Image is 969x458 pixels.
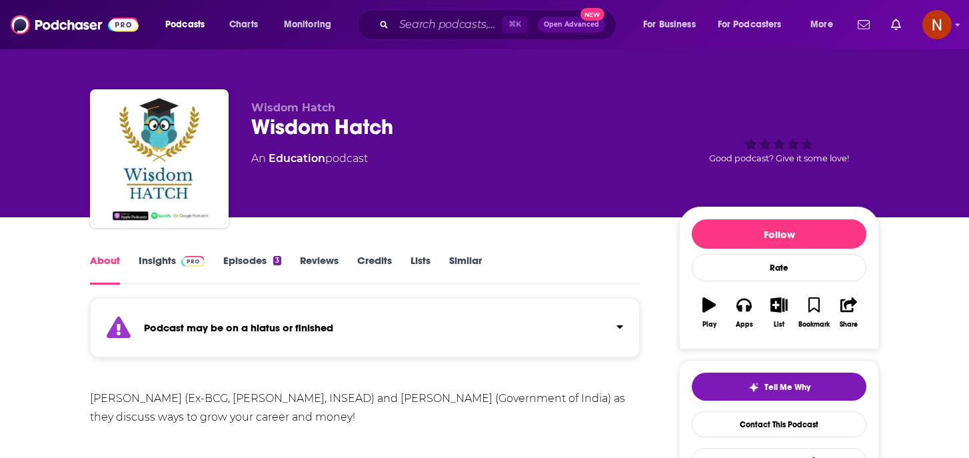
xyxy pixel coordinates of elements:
a: Similar [449,254,482,285]
button: Follow [692,219,866,249]
div: Apps [736,321,753,329]
div: 3 [273,256,281,265]
img: Podchaser - Follow, Share and Rate Podcasts [11,12,139,37]
a: Show notifications dropdown [886,13,906,36]
span: For Business [643,15,696,34]
button: open menu [709,14,801,35]
a: Charts [221,14,266,35]
div: Share [840,321,858,329]
button: tell me why sparkleTell Me Why [692,373,866,401]
a: Reviews [300,254,339,285]
span: For Podcasters [718,15,782,34]
button: Play [692,289,726,337]
div: Good podcast? Give it some love! [679,101,879,184]
span: Podcasts [165,15,205,34]
a: InsightsPodchaser Pro [139,254,205,285]
a: Contact This Podcast [692,411,866,437]
span: More [810,15,833,34]
img: Podchaser Pro [181,256,205,267]
a: Episodes3 [223,254,281,285]
section: Click to expand status details [90,306,640,357]
button: Bookmark [796,289,831,337]
span: Charts [229,15,258,34]
div: [PERSON_NAME] (Ex-BCG, [PERSON_NAME], INSEAD) and [PERSON_NAME] (Government of India) as they dis... [90,389,640,427]
button: List [762,289,796,337]
span: Monitoring [284,15,331,34]
div: Bookmark [798,321,830,329]
span: Logged in as AdelNBM [922,10,952,39]
input: Search podcasts, credits, & more... [394,14,502,35]
button: Apps [726,289,761,337]
div: An podcast [251,151,368,167]
button: open menu [634,14,712,35]
img: Wisdom Hatch [93,92,226,225]
div: List [774,321,784,329]
button: open menu [275,14,349,35]
button: open menu [156,14,222,35]
button: open menu [801,14,850,35]
div: Search podcasts, credits, & more... [370,9,629,40]
span: Wisdom Hatch [251,101,335,114]
button: Share [832,289,866,337]
div: Play [702,321,716,329]
span: Good podcast? Give it some love! [709,153,849,163]
a: Show notifications dropdown [852,13,875,36]
span: Tell Me Why [764,382,810,393]
a: Education [269,152,325,165]
span: ⌘ K [502,16,527,33]
div: Rate [692,254,866,281]
button: Show profile menu [922,10,952,39]
span: Open Advanced [544,21,599,28]
strong: Podcast may be on a hiatus or finished [144,321,333,334]
span: New [580,8,604,21]
button: Open AdvancedNew [538,17,605,33]
a: Lists [411,254,431,285]
img: tell me why sparkle [748,382,759,393]
a: About [90,254,120,285]
a: Credits [357,254,392,285]
img: User Profile [922,10,952,39]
